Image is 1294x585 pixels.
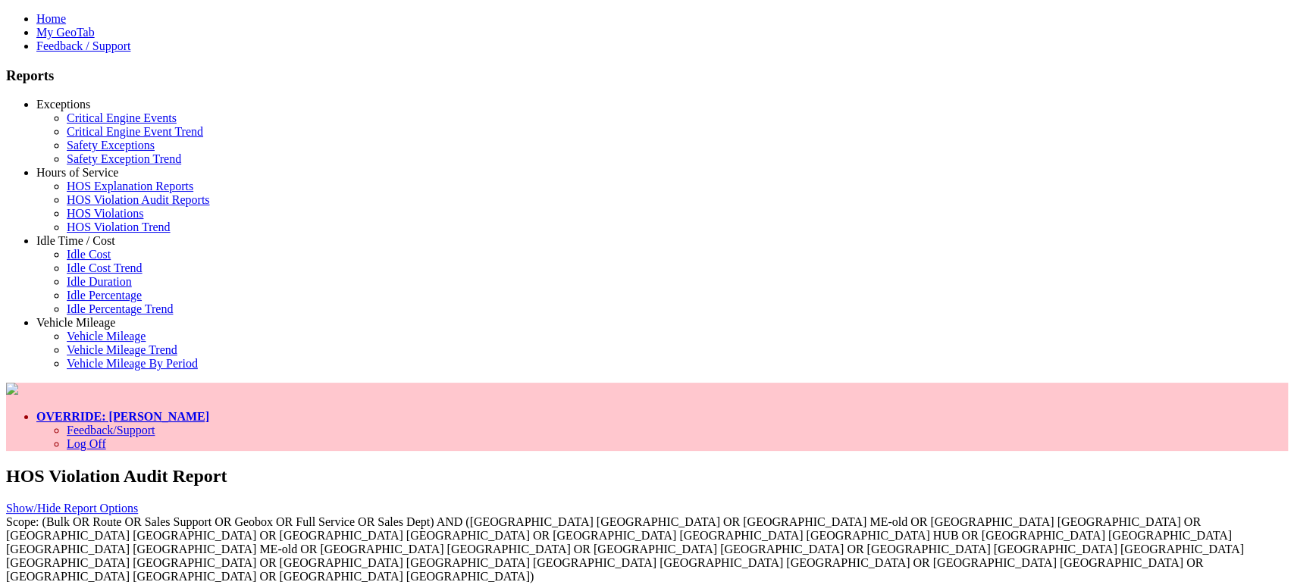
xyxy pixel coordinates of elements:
[67,330,146,343] a: Vehicle Mileage
[67,424,155,436] a: Feedback/Support
[36,98,90,111] a: Exceptions
[67,357,198,370] a: Vehicle Mileage By Period
[67,139,155,152] a: Safety Exceptions
[67,125,203,138] a: Critical Engine Event Trend
[36,410,209,423] a: OVERRIDE: [PERSON_NAME]
[6,466,1288,486] h2: HOS Violation Audit Report
[67,152,181,165] a: Safety Exception Trend
[67,180,193,192] a: HOS Explanation Reports
[67,343,177,356] a: Vehicle Mileage Trend
[67,248,111,261] a: Idle Cost
[6,67,1288,84] h3: Reports
[6,383,18,395] img: pepsilogo.png
[67,302,173,315] a: Idle Percentage Trend
[67,111,177,124] a: Critical Engine Events
[36,166,118,179] a: Hours of Service
[67,207,143,220] a: HOS Violations
[36,316,115,329] a: Vehicle Mileage
[36,39,130,52] a: Feedback / Support
[36,26,95,39] a: My GeoTab
[67,193,210,206] a: HOS Violation Audit Reports
[6,515,1244,583] span: Scope: (Bulk OR Route OR Sales Support OR Geobox OR Full Service OR Sales Dept) AND ([GEOGRAPHIC_...
[67,437,106,450] a: Log Off
[36,12,66,25] a: Home
[6,502,138,515] a: Show/Hide Report Options
[67,261,143,274] a: Idle Cost Trend
[36,234,115,247] a: Idle Time / Cost
[67,275,132,288] a: Idle Duration
[67,221,171,233] a: HOS Violation Trend
[67,289,142,302] a: Idle Percentage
